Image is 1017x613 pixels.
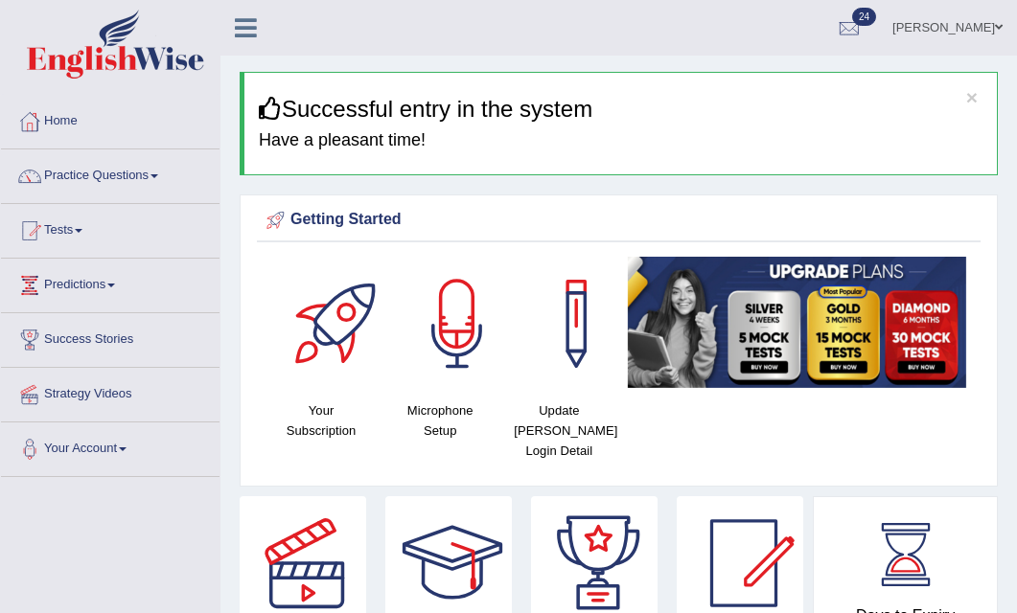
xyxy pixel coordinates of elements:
h4: Microphone Setup [390,400,490,441]
h4: Update [PERSON_NAME] Login Detail [509,400,609,461]
h4: Have a pleasant time! [259,131,982,150]
a: Tests [1,204,220,252]
span: 24 [852,8,876,26]
button: × [966,87,978,107]
a: Your Account [1,422,220,470]
img: small5.jpg [628,257,966,387]
a: Predictions [1,259,220,306]
h3: Successful entry in the system [259,97,982,122]
div: Getting Started [262,206,976,235]
a: Success Stories [1,313,220,361]
a: Strategy Videos [1,368,220,416]
a: Practice Questions [1,149,220,197]
h4: Your Subscription [271,400,371,441]
a: Home [1,95,220,143]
